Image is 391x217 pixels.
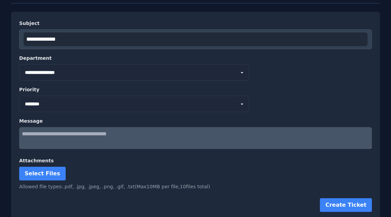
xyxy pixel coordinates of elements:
[19,157,372,164] label: Attachments
[19,118,372,124] label: Message
[19,86,372,93] label: Priority
[320,198,372,212] button: Create Ticket
[19,20,372,27] label: Subject
[19,183,372,190] div: Allowed file types: .pdf, .jpg, .jpeg, .png, .gif, .txt (Max 10 MB per file, 10 files total)
[19,55,372,62] label: Department
[25,170,60,177] span: Select Files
